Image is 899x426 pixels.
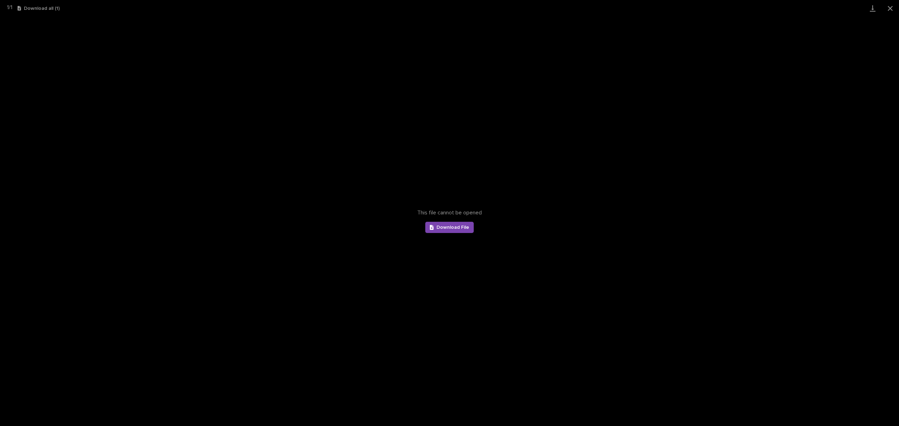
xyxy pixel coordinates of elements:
span: 1 [7,5,9,10]
button: Download all (1) [18,6,60,11]
span: 1 [11,5,12,10]
a: Download File [425,222,474,233]
span: Download File [437,225,469,230]
span: This file cannot be opened [417,209,482,216]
